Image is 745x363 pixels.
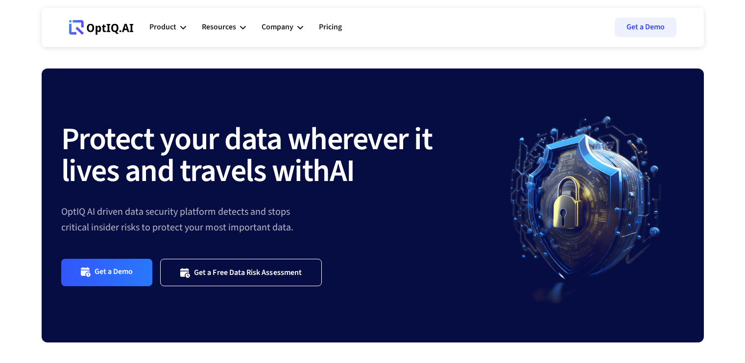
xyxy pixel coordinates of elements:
[202,13,246,42] div: Resources
[61,259,153,286] a: Get a Demo
[262,13,303,42] div: Company
[149,13,186,42] div: Product
[69,34,70,35] div: Webflow Homepage
[69,13,134,42] a: Webflow Homepage
[149,21,176,34] div: Product
[330,149,355,194] strong: AI
[615,18,676,37] a: Get a Demo
[160,259,322,286] a: Get a Free Data Risk Assessment
[202,21,236,34] div: Resources
[319,13,342,42] a: Pricing
[262,21,293,34] div: Company
[95,267,133,278] div: Get a Demo
[61,204,488,235] div: OptIQ AI driven data security platform detects and stops critical insider risks to protect your m...
[194,268,302,277] div: Get a Free Data Risk Assessment
[61,117,433,194] strong: Protect your data wherever it lives and travels with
